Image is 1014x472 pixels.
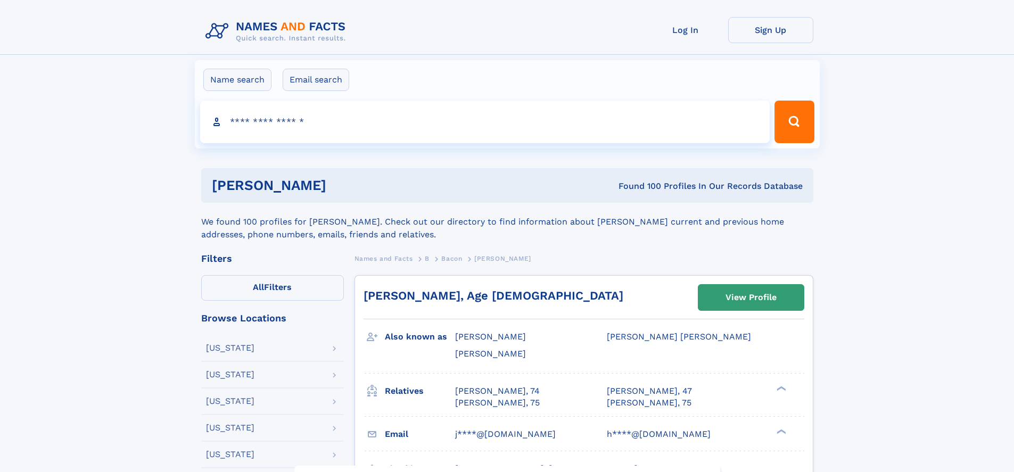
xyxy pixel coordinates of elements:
a: [PERSON_NAME], 47 [607,385,692,397]
h3: Also known as [385,328,455,346]
div: [US_STATE] [206,450,254,459]
div: ❯ [774,428,787,435]
div: View Profile [726,285,777,310]
div: [US_STATE] [206,370,254,379]
h3: Email [385,425,455,443]
a: Log In [643,17,728,43]
div: [US_STATE] [206,344,254,352]
div: Browse Locations [201,313,344,323]
div: [US_STATE] [206,397,254,405]
span: [PERSON_NAME] [455,332,526,342]
span: B [425,255,430,262]
div: Filters [201,254,344,263]
label: Name search [203,69,271,91]
label: Email search [283,69,349,91]
div: [US_STATE] [206,424,254,432]
img: Logo Names and Facts [201,17,355,46]
button: Search Button [774,101,814,143]
a: [PERSON_NAME], 74 [455,385,540,397]
a: Names and Facts [355,252,413,265]
a: [PERSON_NAME], 75 [607,397,691,409]
label: Filters [201,275,344,301]
div: We found 100 profiles for [PERSON_NAME]. Check out our directory to find information about [PERSO... [201,203,813,241]
a: Sign Up [728,17,813,43]
span: All [253,282,264,292]
span: [PERSON_NAME] [455,349,526,359]
input: search input [200,101,770,143]
span: Bacon [441,255,462,262]
div: Found 100 Profiles In Our Records Database [472,180,803,192]
a: Bacon [441,252,462,265]
a: View Profile [698,285,804,310]
a: [PERSON_NAME], 75 [455,397,540,409]
a: B [425,252,430,265]
span: [PERSON_NAME] [PERSON_NAME] [607,332,751,342]
h1: [PERSON_NAME] [212,179,473,192]
a: [PERSON_NAME], Age [DEMOGRAPHIC_DATA] [364,289,623,302]
span: [PERSON_NAME] [474,255,531,262]
div: ❯ [774,385,787,392]
h3: Relatives [385,382,455,400]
